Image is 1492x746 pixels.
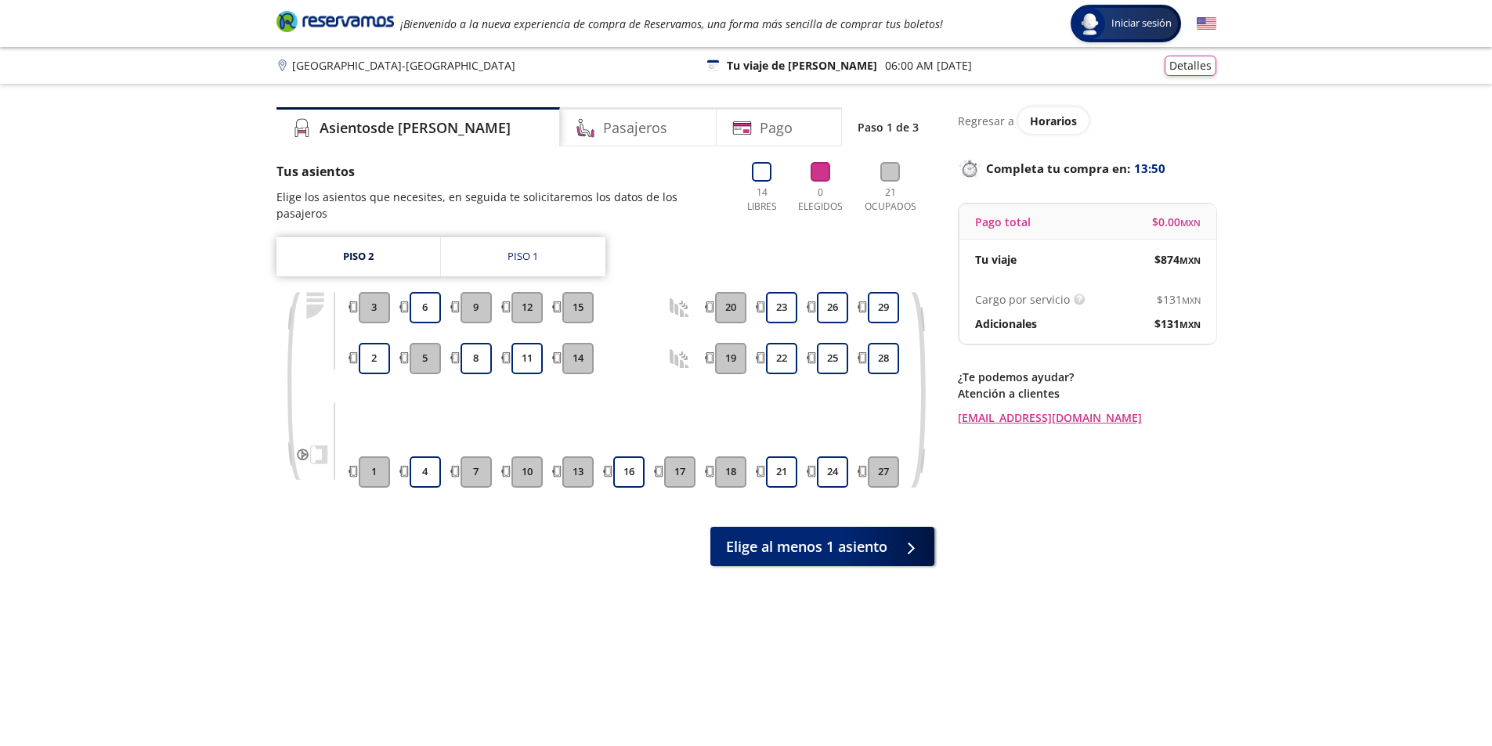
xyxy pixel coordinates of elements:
p: Tu viaje [975,251,1017,268]
em: ¡Bienvenido a la nueva experiencia de compra de Reservamos, una forma más sencilla de comprar tus... [400,16,943,31]
button: 7 [461,456,492,488]
button: 9 [461,292,492,323]
p: 14 Libres [741,186,783,214]
button: 19 [715,343,746,374]
button: 13 [562,456,594,488]
button: Elige al menos 1 asiento [710,527,934,566]
button: 28 [868,343,899,374]
p: Elige los asientos que necesites, en seguida te solicitaremos los datos de los pasajeros [276,189,725,222]
span: 13:50 [1134,160,1165,178]
span: $ 131 [1157,291,1201,308]
button: 20 [715,292,746,323]
button: 22 [766,343,797,374]
p: 06:00 AM [DATE] [885,57,972,74]
button: 23 [766,292,797,323]
h4: Asientos de [PERSON_NAME] [320,117,511,139]
p: Regresar a [958,113,1014,129]
p: Tus asientos [276,162,725,181]
span: Iniciar sesión [1105,16,1178,31]
p: ¿Te podemos ayudar? [958,369,1216,385]
button: 18 [715,456,746,488]
button: 1 [359,456,390,488]
button: 4 [410,456,441,488]
button: 27 [868,456,899,488]
span: $ 131 [1154,315,1201,332]
button: English [1197,14,1216,34]
button: 21 [766,456,797,488]
button: 17 [664,456,695,488]
span: $ 874 [1154,251,1201,268]
div: Regresar a ver horarios [958,107,1216,134]
button: 14 [562,343,594,374]
a: [EMAIL_ADDRESS][DOMAIN_NAME] [958,409,1216,426]
button: 11 [511,343,543,374]
p: Atención a clientes [958,385,1216,402]
button: 6 [410,292,441,323]
a: Piso 2 [276,237,440,276]
button: 26 [817,292,848,323]
button: 25 [817,343,848,374]
p: Cargo por servicio [975,291,1070,308]
small: MXN [1182,294,1201,306]
button: 5 [410,343,441,374]
button: 12 [511,292,543,323]
button: 29 [868,292,899,323]
a: Piso 1 [441,237,605,276]
button: 10 [511,456,543,488]
small: MXN [1180,319,1201,330]
button: Detalles [1165,56,1216,76]
i: Brand Logo [276,9,394,33]
p: 21 Ocupados [858,186,923,214]
button: 15 [562,292,594,323]
button: 3 [359,292,390,323]
p: 0 Elegidos [795,186,847,214]
p: Completa tu compra en : [958,157,1216,179]
p: [GEOGRAPHIC_DATA] - [GEOGRAPHIC_DATA] [292,57,515,74]
span: Elige al menos 1 asiento [726,536,887,557]
a: Brand Logo [276,9,394,38]
button: 16 [613,456,645,488]
p: Pago total [975,214,1031,230]
p: Tu viaje de [PERSON_NAME] [727,57,877,74]
h4: Pasajeros [603,117,667,139]
div: Piso 1 [508,249,538,265]
p: Adicionales [975,315,1037,332]
button: 2 [359,343,390,374]
small: MXN [1180,217,1201,229]
p: Paso 1 de 3 [858,119,919,135]
button: 8 [461,343,492,374]
h4: Pago [760,117,793,139]
small: MXN [1180,254,1201,266]
span: Horarios [1030,114,1077,128]
button: 24 [817,456,848,488]
span: $ 0.00 [1152,214,1201,230]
